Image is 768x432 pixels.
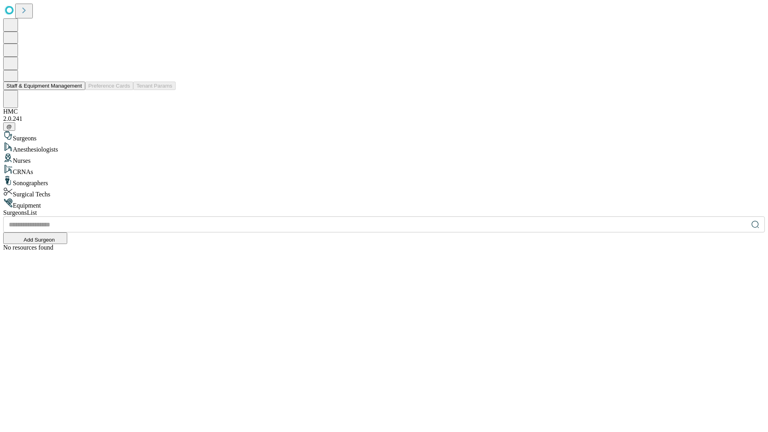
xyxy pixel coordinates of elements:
[3,187,765,198] div: Surgical Techs
[3,164,765,176] div: CRNAs
[3,142,765,153] div: Anesthesiologists
[3,209,765,216] div: Surgeons List
[3,153,765,164] div: Nurses
[85,82,133,90] button: Preference Cards
[3,108,765,115] div: HMC
[3,198,765,209] div: Equipment
[3,131,765,142] div: Surgeons
[3,232,67,244] button: Add Surgeon
[3,176,765,187] div: Sonographers
[3,122,15,131] button: @
[133,82,176,90] button: Tenant Params
[3,244,765,251] div: No resources found
[6,124,12,130] span: @
[3,82,85,90] button: Staff & Equipment Management
[24,237,55,243] span: Add Surgeon
[3,115,765,122] div: 2.0.241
